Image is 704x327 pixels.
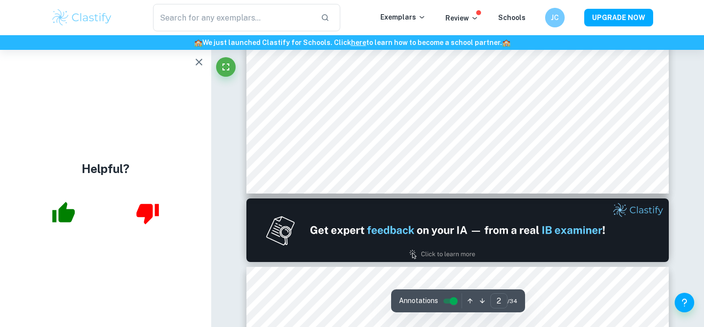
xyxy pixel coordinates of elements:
[545,8,565,27] button: JC
[153,4,313,31] input: Search for any exemplars...
[399,296,438,306] span: Annotations
[51,8,113,27] img: Clastify logo
[502,39,510,46] span: 🏫
[82,160,130,177] h4: Helpful?
[507,297,517,305] span: / 34
[675,293,694,312] button: Help and Feedback
[351,39,366,46] a: here
[550,12,561,23] h6: JC
[498,14,526,22] a: Schools
[584,9,653,26] button: UPGRADE NOW
[380,12,426,22] p: Exemplars
[445,13,479,23] p: Review
[246,198,669,262] img: Ad
[216,57,236,77] button: Fullscreen
[2,37,702,48] h6: We just launched Clastify for Schools. Click to learn how to become a school partner.
[194,39,202,46] span: 🏫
